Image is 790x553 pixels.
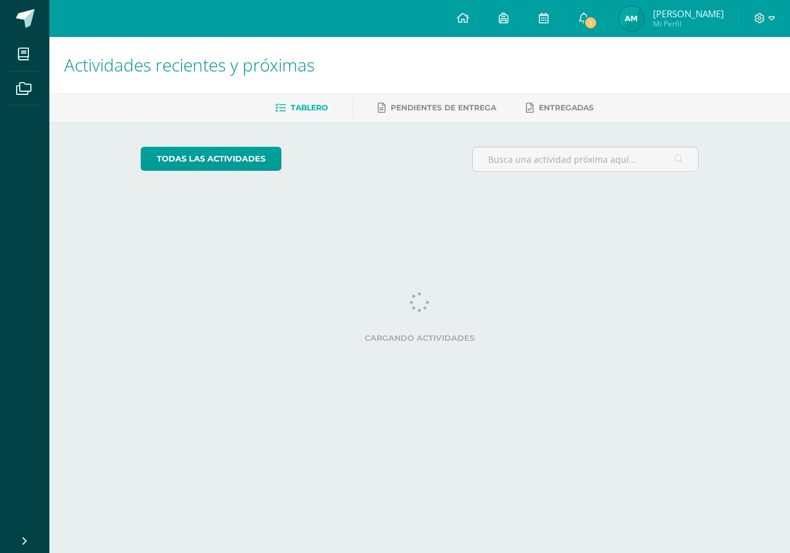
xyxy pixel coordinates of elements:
[291,103,328,112] span: Tablero
[64,53,315,76] span: Actividades recientes y próximas
[584,16,597,30] span: 1
[619,6,644,31] img: 64350d8650fe3a89271cd17f83b7b94a.png
[473,147,699,171] input: Busca una actividad próxima aquí...
[653,7,724,20] span: [PERSON_NAME]
[378,98,496,118] a: Pendientes de entrega
[526,98,594,118] a: Entregadas
[141,334,699,343] label: Cargando actividades
[539,103,594,112] span: Entregadas
[275,98,328,118] a: Tablero
[653,18,724,29] span: Mi Perfil
[391,103,496,112] span: Pendientes de entrega
[141,147,281,171] a: todas las Actividades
